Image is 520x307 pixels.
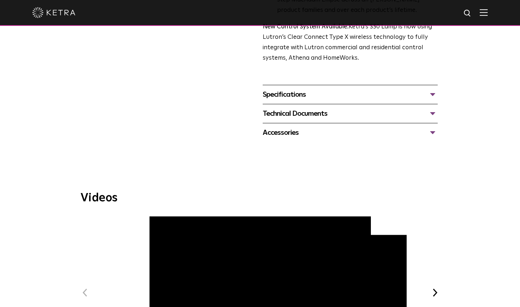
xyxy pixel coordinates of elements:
[80,192,440,204] h3: Videos
[263,89,438,100] div: Specifications
[463,9,472,18] img: search icon
[263,127,438,138] div: Accessories
[263,24,349,30] strong: New Control System Available:
[480,9,488,16] img: Hamburger%20Nav.svg
[263,22,438,64] p: Ketra’s S30 Lamp is now using Lutron’s Clear Connect Type X wireless technology to fully integrat...
[431,288,440,297] button: Next
[80,288,90,297] button: Previous
[32,7,75,18] img: ketra-logo-2019-white
[263,108,438,119] div: Technical Documents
